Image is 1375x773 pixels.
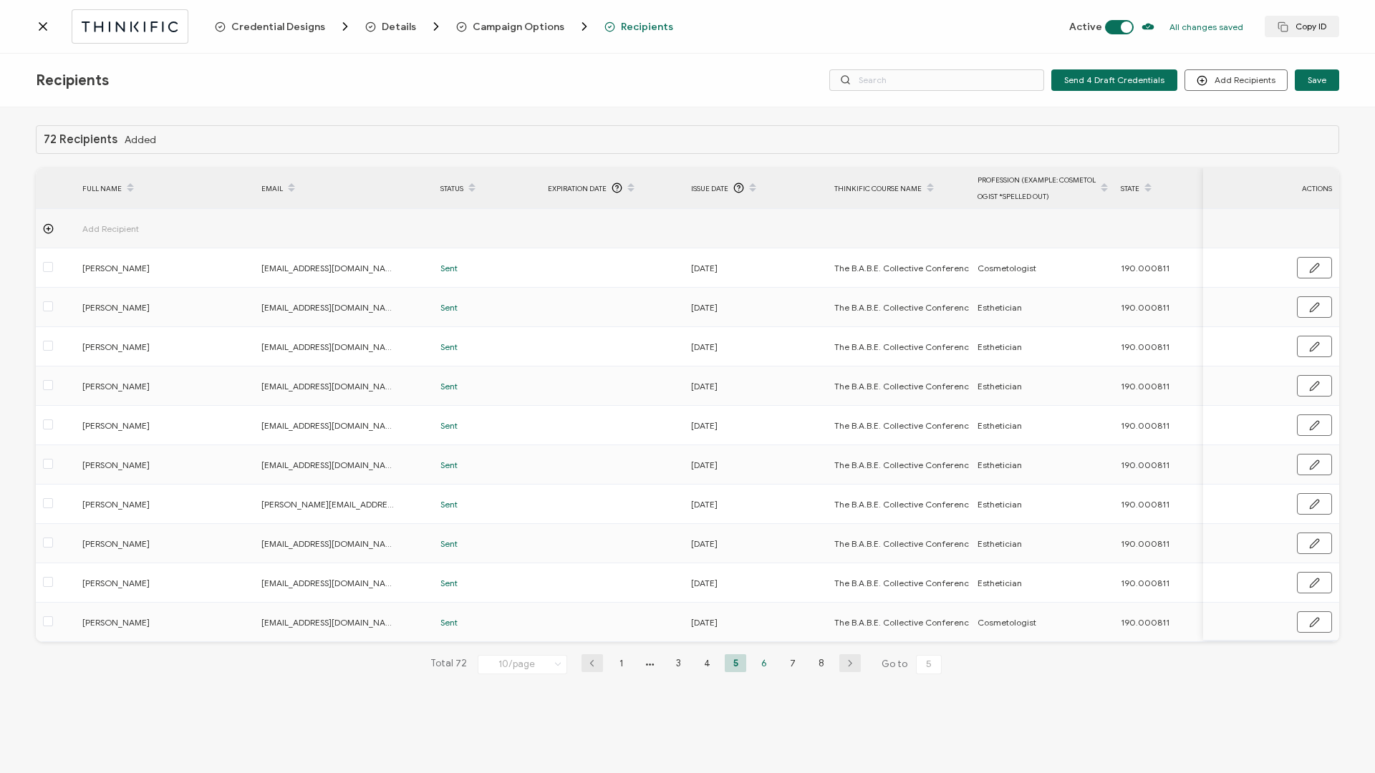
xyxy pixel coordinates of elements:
[1169,21,1243,32] p: All changes saved
[1121,457,1169,473] span: 190.000811
[261,457,397,473] span: [EMAIL_ADDRESS][DOMAIN_NAME]
[215,19,777,34] div: Breadcrumb
[231,21,325,32] span: Credential Designs
[782,654,804,672] li: 7
[834,496,1003,512] span: The B.A.B.E. Collective Conference [DATE]
[811,654,832,672] li: 8
[834,260,1003,276] span: The B.A.B.E. Collective Conference [DATE]
[261,575,397,591] span: [EMAIL_ADDRESS][DOMAIN_NAME]
[978,339,1022,355] span: Esthetician
[610,654,632,672] li: 1
[978,260,1036,276] span: Cosmetologist
[691,614,718,631] span: [DATE]
[1114,176,1257,200] div: State
[440,260,458,276] span: Sent
[548,180,607,197] span: Expiration Date
[978,614,1036,631] span: Cosmetologist
[978,457,1022,473] span: Esthetician
[1064,76,1164,84] span: Send 4 Draft Credentials
[430,654,467,674] span: Total 72
[1121,339,1169,355] span: 190.000811
[1265,16,1339,37] button: Copy ID
[696,654,718,672] li: 4
[1303,704,1375,773] iframe: Chat Widget
[440,378,458,394] span: Sent
[725,654,746,672] li: 5
[440,339,458,355] span: Sent
[82,614,218,631] span: [PERSON_NAME]
[882,654,945,674] span: Go to
[1121,260,1169,276] span: 190.000811
[261,299,397,316] span: [EMAIL_ADDRESS][DOMAIN_NAME]
[829,69,1044,91] input: Search
[667,654,689,672] li: 3
[691,496,718,512] span: [DATE]
[691,260,718,276] span: [DATE]
[691,180,728,197] span: Issue Date
[1121,614,1169,631] span: 190.000811
[261,378,397,394] span: [EMAIL_ADDRESS][DOMAIN_NAME]
[478,655,567,674] input: Select
[82,378,218,394] span: [PERSON_NAME]
[82,457,218,473] span: [PERSON_NAME]
[44,133,117,146] h1: 72 Recipients
[440,535,458,552] span: Sent
[1308,76,1326,84] span: Save
[261,417,397,434] span: [EMAIL_ADDRESS][DOMAIN_NAME]
[440,299,458,316] span: Sent
[215,19,352,34] span: Credential Designs
[1121,417,1169,434] span: 190.000811
[440,575,458,591] span: Sent
[82,299,218,316] span: [PERSON_NAME]
[82,535,218,552] span: [PERSON_NAME]
[261,339,397,355] span: [EMAIL_ADDRESS][DOMAIN_NAME]
[82,260,218,276] span: [PERSON_NAME]
[433,176,541,200] div: Status
[834,575,1003,591] span: The B.A.B.E. Collective Conference [DATE]
[834,378,1003,394] span: The B.A.B.E. Collective Conference [DATE]
[834,535,1003,552] span: The B.A.B.E. Collective Conference [DATE]
[365,19,443,34] span: Details
[691,378,718,394] span: [DATE]
[1295,69,1339,91] button: Save
[604,21,673,32] span: Recipients
[440,417,458,434] span: Sent
[79,18,180,36] img: thinkific.svg
[834,417,1003,434] span: The B.A.B.E. Collective Conference [DATE]
[978,378,1022,394] span: Esthetician
[691,417,718,434] span: [DATE]
[82,220,218,237] span: Add Recipient
[82,417,218,434] span: [PERSON_NAME]
[1185,69,1288,91] button: Add Recipients
[1278,21,1326,32] span: Copy ID
[1121,299,1169,316] span: 190.000811
[36,72,109,89] span: Recipients
[1121,378,1169,394] span: 190.000811
[834,614,1003,631] span: The B.A.B.E. Collective Conference [DATE]
[691,339,718,355] span: [DATE]
[1203,180,1339,197] div: ACTIONS
[978,575,1022,591] span: Esthetician
[978,417,1022,434] span: Esthetician
[75,176,254,200] div: FULL NAME
[978,299,1022,316] span: Esthetician
[261,535,397,552] span: [EMAIL_ADDRESS][DOMAIN_NAME]
[254,176,433,200] div: EMAIL
[382,21,416,32] span: Details
[691,457,718,473] span: [DATE]
[691,535,718,552] span: [DATE]
[1121,575,1169,591] span: 190.000811
[1121,535,1169,552] span: 190.000811
[82,339,218,355] span: [PERSON_NAME]
[970,172,1114,205] div: Profession (Example: cosmetologist *spelled out)
[691,575,718,591] span: [DATE]
[834,339,1003,355] span: The B.A.B.E. Collective Conference [DATE]
[456,19,592,34] span: Campaign Options
[440,614,458,631] span: Sent
[440,496,458,512] span: Sent
[827,176,970,200] div: Thinkific Course Name
[261,260,397,276] span: [EMAIL_ADDRESS][DOMAIN_NAME]
[261,496,397,512] span: [PERSON_NAME][EMAIL_ADDRESS][DOMAIN_NAME]
[1069,21,1102,33] span: Active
